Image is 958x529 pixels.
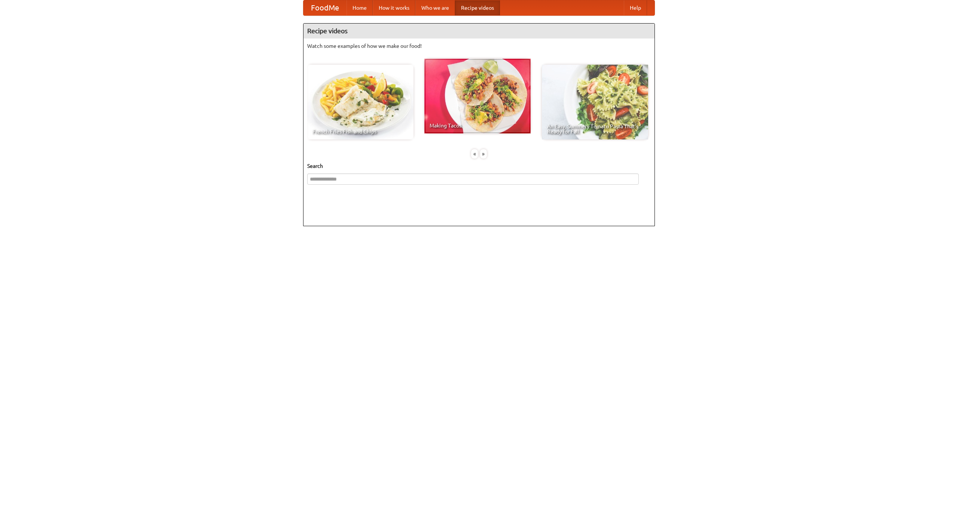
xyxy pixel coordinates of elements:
[624,0,647,15] a: Help
[424,59,531,133] a: Making Tacos
[430,123,525,128] span: Making Tacos
[347,0,373,15] a: Home
[547,124,643,134] span: An Easy, Summery Tomato Pasta That's Ready for Fall
[303,0,347,15] a: FoodMe
[415,0,455,15] a: Who we are
[542,65,648,139] a: An Easy, Summery Tomato Pasta That's Ready for Fall
[307,42,651,50] p: Watch some examples of how we make our food!
[307,162,651,170] h5: Search
[480,149,487,159] div: »
[312,129,408,134] span: French Fries Fish and Chips
[307,65,414,139] a: French Fries Fish and Chips
[455,0,500,15] a: Recipe videos
[471,149,478,159] div: «
[373,0,415,15] a: How it works
[303,24,655,39] h4: Recipe videos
